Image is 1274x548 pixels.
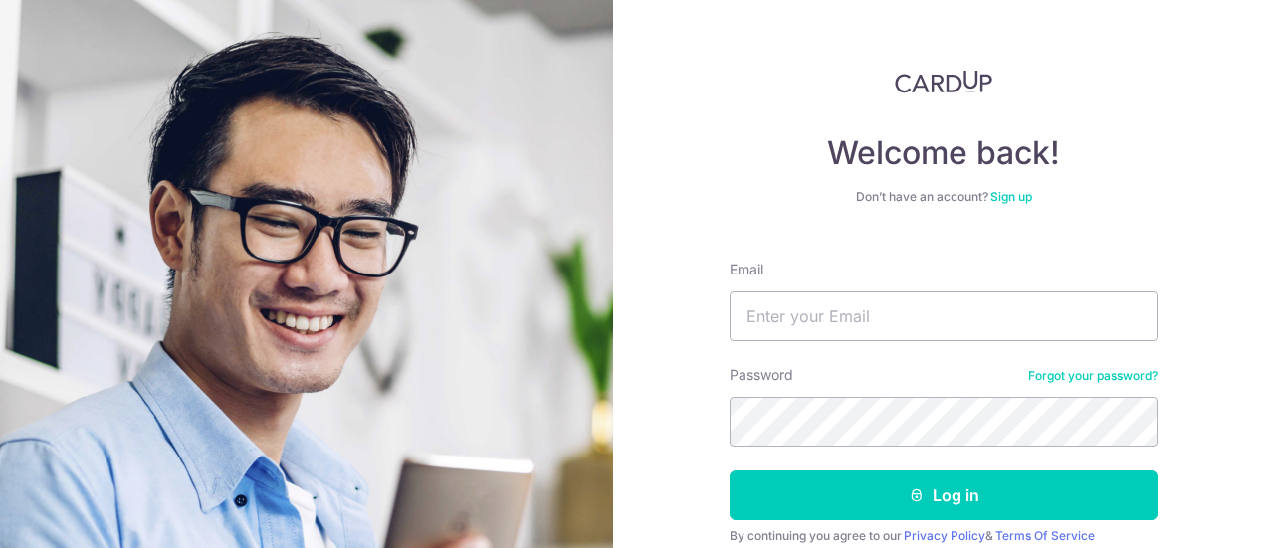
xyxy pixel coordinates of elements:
[730,528,1158,544] div: By continuing you agree to our &
[730,189,1158,205] div: Don’t have an account?
[995,528,1095,543] a: Terms Of Service
[990,189,1032,204] a: Sign up
[730,133,1158,173] h4: Welcome back!
[730,291,1158,341] input: Enter your Email
[730,260,763,279] label: Email
[1028,368,1158,384] a: Forgot your password?
[730,470,1158,520] button: Log in
[730,365,793,385] label: Password
[895,70,992,93] img: CardUp Logo
[904,528,985,543] a: Privacy Policy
